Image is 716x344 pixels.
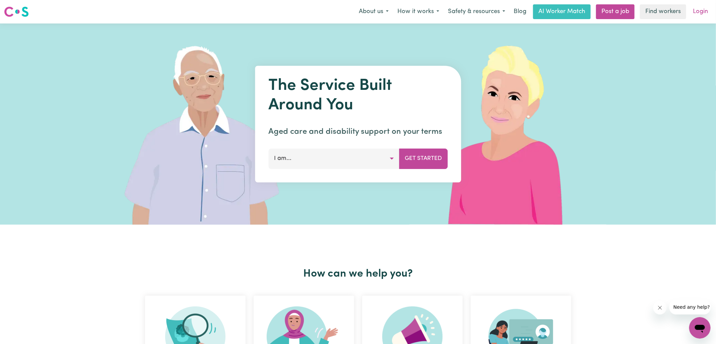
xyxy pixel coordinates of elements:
button: Get Started [399,149,448,169]
h2: How can we help you? [141,268,575,280]
button: Safety & resources [444,5,510,19]
a: Careseekers logo [4,4,29,19]
a: AI Worker Match [533,4,591,19]
a: Post a job [596,4,635,19]
button: I am... [268,149,399,169]
iframe: Button to launch messaging window [689,317,711,339]
button: About us [354,5,393,19]
h1: The Service Built Around You [268,76,448,115]
img: Careseekers logo [4,6,29,18]
a: Blog [510,4,530,19]
a: Find workers [640,4,686,19]
p: Aged care and disability support on your terms [268,126,448,138]
iframe: Close message [653,301,667,314]
a: Login [689,4,712,19]
button: How it works [393,5,444,19]
iframe: Message from company [669,300,711,314]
